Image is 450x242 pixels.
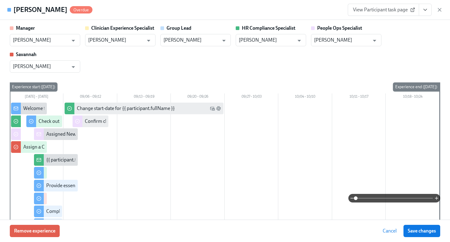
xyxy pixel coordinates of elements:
strong: People Ops Specialist [317,25,362,31]
button: Cancel [378,225,401,237]
div: Confirm cleared by People Ops [85,118,149,125]
strong: Manager [16,25,35,31]
div: Complete your drug screening [46,208,110,215]
div: 09/20 – 09/26 [171,93,225,101]
div: 10/04 – 10/10 [278,93,332,101]
span: View Participant task page [353,7,414,13]
button: Open [69,62,78,72]
button: Open [69,36,78,45]
button: Remove experience [10,225,60,237]
span: Remove experience [14,228,55,234]
strong: Savannah [16,51,36,57]
span: Cancel [383,228,397,234]
div: Assign a Clinician Experience Specialist for {{ participant.fullName }} (start-date {{ participan... [23,144,266,150]
div: Check out our recommended laptop specs [39,118,126,125]
strong: Group Lead [167,25,191,31]
svg: Slack [216,106,221,111]
button: Open [370,36,379,45]
a: View Participant task page [348,4,419,16]
h4: [PERSON_NAME] [13,5,67,14]
div: [DATE] – [DATE] [10,93,63,101]
div: Assigned New Hire [46,131,86,138]
div: 09/06 – 09/12 [63,93,117,101]
div: 09/27 – 10/03 [225,93,279,101]
div: Experience end ([DATE]) [393,82,440,92]
div: 10/18 – 10/24 [386,93,440,101]
svg: Work Email [210,106,215,111]
div: Welcome from the Charlie Health Compliance Team 👋 [23,105,138,112]
button: Save changes [403,225,440,237]
strong: HR Compliance Specialist [242,25,295,31]
div: 09/13 – 09/19 [117,93,171,101]
strong: Clinician Experience Specialist [91,25,154,31]
button: Open [219,36,229,45]
div: Change start-date for {{ participant.fullName }} [77,105,175,112]
span: Save changes [408,228,436,234]
button: View task page [419,4,432,16]
div: 10/11 – 10/17 [332,93,386,101]
button: Open [144,36,153,45]
button: Open [294,36,304,45]
span: Overdue [70,8,92,12]
div: Experience start ([DATE]) [9,82,58,92]
div: Provide essential professional documentation [46,182,142,189]
div: {{ participant.fullName }} has filled out the onboarding form [46,157,171,163]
